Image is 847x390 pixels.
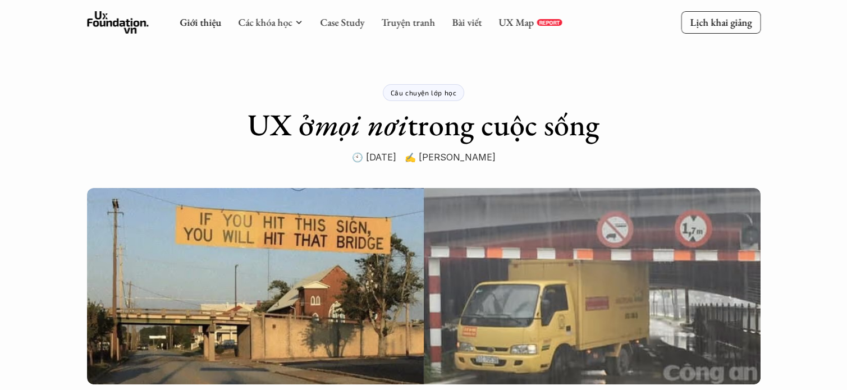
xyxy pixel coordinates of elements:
[248,107,599,143] h1: UX ở trong cuộc sống
[238,16,292,29] a: Các khóa học
[352,149,496,166] p: 🕙 [DATE] ✍️ [PERSON_NAME]
[381,16,435,29] a: Truyện tranh
[498,16,534,29] a: UX Map
[681,11,761,33] a: Lịch khai giảng
[539,19,560,26] p: REPORT
[690,16,752,29] p: Lịch khai giảng
[320,16,364,29] a: Case Study
[314,105,408,144] em: mọi nơi
[391,89,457,97] p: Câu chuyện lớp học
[180,16,221,29] a: Giới thiệu
[452,16,482,29] a: Bài viết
